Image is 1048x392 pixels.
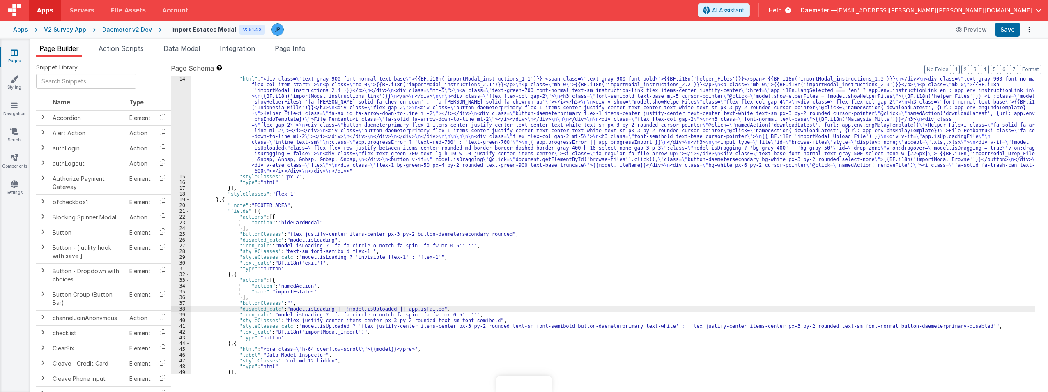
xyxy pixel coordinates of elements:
td: Action [126,125,154,141]
button: 2 [961,65,969,74]
span: [EMAIL_ADDRESS][PERSON_NAME][PERSON_NAME][DOMAIN_NAME] [837,6,1032,14]
div: 34 [171,283,191,289]
span: Data Model [163,44,200,53]
div: 21 [171,208,191,214]
td: Element [126,225,154,240]
td: Accordion [49,110,126,126]
td: Blocking Spinner Modal [49,210,126,225]
div: 20 [171,203,191,208]
button: Preview [951,23,992,36]
div: 48 [171,364,191,369]
td: Button [49,225,126,240]
span: Page Schema [171,63,214,73]
span: Action Scripts [99,44,144,53]
div: 15 [171,174,191,180]
div: Apps [13,25,28,34]
td: Element [126,371,154,386]
span: Name [53,99,70,106]
td: Action [126,310,154,325]
button: 1 [953,65,960,74]
button: AI Assistant [698,3,750,17]
span: Type [129,99,144,106]
button: 7 [1010,65,1018,74]
div: 33 [171,277,191,283]
div: 32 [171,272,191,277]
div: Daemeter v2 Dev [102,25,152,34]
button: 4 [981,65,989,74]
td: Cleave Phone input [49,371,126,386]
button: No Folds [924,65,951,74]
div: 47 [171,358,191,364]
div: 39 [171,312,191,318]
td: Element [126,341,154,356]
div: 40 [171,318,191,323]
div: 16 [171,180,191,185]
div: V2 Survey App [44,25,86,34]
div: 28 [171,249,191,254]
span: Snippet Library [36,63,78,71]
td: Button Group (Button Bar) [49,287,126,310]
div: 19 [171,197,191,203]
span: Page Builder [39,44,79,53]
div: 17 [171,185,191,191]
div: 46 [171,352,191,358]
span: Integration [220,44,255,53]
div: 35 [171,289,191,295]
h4: Import Estates Modal [171,26,236,32]
span: Page Info [275,44,306,53]
div: 42 [171,329,191,335]
button: Daemeter — [EMAIL_ADDRESS][PERSON_NAME][PERSON_NAME][DOMAIN_NAME] [801,6,1041,14]
td: Element [126,171,154,194]
td: Element [126,263,154,287]
div: 24 [171,226,191,231]
button: Options [1023,24,1035,35]
div: 41 [171,323,191,329]
td: Element [126,194,154,210]
td: channelJoinAnonymous [49,310,126,325]
td: ClearFix [49,341,126,356]
button: Format [1020,65,1041,74]
td: Element [126,287,154,310]
td: Element [126,356,154,371]
button: Save [995,23,1020,37]
img: a41dce7e181e323607a25eae156eacc5 [272,24,283,35]
td: Element [126,240,154,263]
div: 26 [171,237,191,243]
span: Help [769,6,782,14]
td: authLogin [49,141,126,156]
input: Search Snippets ... [36,74,136,89]
div: 37 [171,300,191,306]
button: 3 [971,65,979,74]
td: Element [126,110,154,126]
div: 43 [171,335,191,341]
div: 31 [171,266,191,272]
div: 29 [171,254,191,260]
td: Action [126,141,154,156]
span: Daemeter — [801,6,837,14]
div: 23 [171,220,191,226]
div: 30 [171,260,191,266]
td: Button - Dropdown with choices [49,263,126,287]
td: Alert Action [49,125,126,141]
div: 25 [171,231,191,237]
div: 45 [171,346,191,352]
div: 38 [171,306,191,312]
td: checklist [49,325,126,341]
td: Authorize Payment Gateway [49,171,126,194]
td: authLogout [49,156,126,171]
td: Cleave - Credit Card [49,356,126,371]
div: 49 [171,369,191,375]
span: Apps [37,6,53,14]
span: File Assets [111,6,146,14]
td: Button - [ utility hook with save ] [49,240,126,263]
button: 5 [991,65,998,74]
div: 18 [171,191,191,197]
div: 36 [171,295,191,300]
div: 44 [171,341,191,346]
td: Element [126,325,154,341]
button: 6 [1000,65,1008,74]
div: V: 51.42 [239,25,265,35]
span: AI Assistant [712,6,745,14]
td: bfcheckbox1 [49,194,126,210]
div: 27 [171,243,191,249]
